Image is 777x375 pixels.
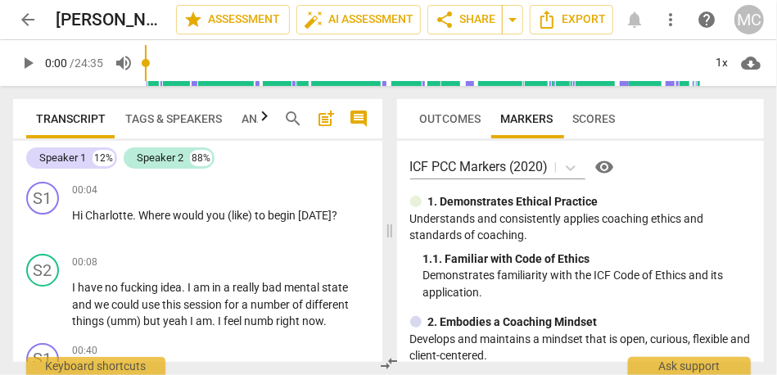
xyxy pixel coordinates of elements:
span: in [212,281,224,294]
span: (umm) [106,314,143,328]
div: 1. 1. Familiar with Code of Ethics [423,251,752,268]
span: number [251,298,292,311]
span: state [322,281,348,294]
span: help [697,10,716,29]
div: Ask support [628,357,751,375]
span: arrow_drop_down [503,10,522,29]
span: would [173,209,206,222]
span: no [105,281,120,294]
span: idea [160,281,182,294]
span: am [193,281,212,294]
span: . [323,314,327,328]
span: compare_arrows [379,354,399,373]
span: . [133,209,138,222]
span: 0:00 [45,56,67,70]
span: for [224,298,242,311]
span: volume_up [114,53,133,73]
span: Where [138,209,173,222]
span: search [284,109,304,129]
span: arrow_back [18,10,38,29]
span: share [435,10,454,29]
span: . [212,314,218,328]
span: cloud_download [741,53,761,73]
span: feel [224,314,244,328]
button: Assessment [176,5,290,34]
span: and [72,298,94,311]
span: Outcomes [420,112,481,125]
span: comment [350,109,369,129]
span: Share [435,10,495,29]
span: yeah [163,314,190,328]
span: fucking [120,281,160,294]
span: bad [262,281,284,294]
button: Volume [109,48,138,78]
span: star [183,10,203,29]
div: Change speaker [26,182,59,215]
button: Share [427,5,503,34]
p: Demonstrates familiarity with the ICF Code of Ethics and its application. [423,267,752,300]
span: Hi [72,209,85,222]
span: I [187,281,193,294]
span: auto_fix_high [304,10,323,29]
button: AI Assessment [296,5,421,34]
span: play_arrow [18,53,38,73]
span: I [72,281,78,294]
button: Play [13,48,43,78]
button: Search [281,106,307,132]
p: 2. Embodies a Coaching Mindset [428,314,598,331]
span: now [302,314,323,328]
div: Change speaker [26,254,59,287]
span: use [142,298,162,311]
span: a [224,281,233,294]
span: I [218,314,224,328]
span: have [78,281,105,294]
p: ICF PCC Markers (2020) [410,157,549,176]
span: Markers [501,112,553,125]
span: Transcript [36,112,106,125]
span: Scores [573,112,616,125]
span: / 24:35 [70,56,103,70]
button: Help [592,154,618,180]
p: 1. Demonstrates Ethical Practice [428,193,599,210]
button: Sharing summary [502,5,523,34]
span: ? [332,209,337,222]
span: things [72,314,106,328]
div: 1x [707,50,738,76]
span: [DATE] [298,209,332,222]
span: could [111,298,142,311]
span: this [162,298,183,311]
div: Speaker 2 [137,150,183,166]
span: to [255,209,268,222]
div: 88% [190,150,212,166]
div: Speaker 1 [39,150,86,166]
span: 00:04 [72,183,97,197]
button: Export [530,5,613,34]
span: Tags & Speakers [125,112,222,125]
h2: [PERSON_NAME] 2025-09-05-23.25 Coaching - 2025_09_06 05_29 Aest – Recording-converted [56,10,163,30]
p: Develops and maintains a mindset that is open, curious, flexible and client-centered. [410,331,752,364]
button: Add summary [314,106,340,132]
span: you [206,209,228,222]
span: a [242,298,251,311]
span: AI Assessment [304,10,413,29]
a: Help [692,5,721,34]
span: different [305,298,349,311]
span: 00:40 [72,344,97,358]
span: mental [284,281,322,294]
button: Show/Hide comments [346,106,373,132]
a: Help [585,154,618,180]
span: begin [268,209,298,222]
span: Charlotte [85,209,133,222]
span: we [94,298,111,311]
span: 00:08 [72,255,97,269]
span: session [183,298,224,311]
span: numb [244,314,276,328]
button: MC [734,5,764,34]
span: I [190,314,196,328]
span: Export [537,10,606,29]
p: Understands and consistently applies coaching ethics and standards of coaching. [410,210,752,244]
span: post_add [317,109,337,129]
span: right [276,314,302,328]
span: Analytics [242,112,301,125]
